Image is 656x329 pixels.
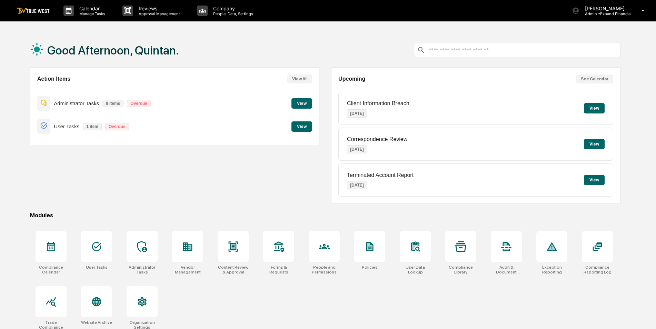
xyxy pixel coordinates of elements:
div: Forms & Requests [263,265,294,275]
button: View [584,103,605,113]
div: Compliance Reporting Log [582,265,613,275]
button: View [291,98,312,109]
div: Administrator Tasks [127,265,158,275]
p: Manage Tasks [74,11,109,16]
div: Content Review & Approval [218,265,249,275]
h2: Action Items [37,76,70,82]
div: Vendor Management [172,265,203,275]
p: 1 item [83,123,102,130]
button: See Calendar [576,74,613,83]
button: View All [287,74,312,83]
button: View [584,139,605,149]
p: Calendar [74,6,109,11]
div: Exception Reporting [536,265,567,275]
p: Admin • Expand Financial [579,11,632,16]
p: Overdue [127,100,151,107]
p: People, Data, Settings [208,11,257,16]
p: Correspondence Review [347,136,407,142]
a: View [291,123,312,129]
div: People and Permissions [309,265,340,275]
p: User Tasks [54,123,79,129]
div: Audit & Document Logs [491,265,522,275]
div: Website Archive [81,320,112,325]
p: [DATE] [347,145,367,153]
p: Approval Management [133,11,183,16]
p: Administrator Tasks [54,100,99,106]
p: Overdue [105,123,129,130]
p: 8 items [102,100,123,107]
div: User Data Lookup [400,265,431,275]
div: Compliance Library [445,265,476,275]
p: Client Information Breach [347,100,409,107]
h2: Upcoming [338,76,365,82]
button: View [584,175,605,185]
p: [DATE] [347,181,367,189]
div: Modules [30,212,620,219]
p: Terminated Account Report [347,172,414,178]
div: User Tasks [86,265,108,270]
img: logo [17,8,50,14]
p: Company [208,6,257,11]
p: [PERSON_NAME] [579,6,632,11]
p: Reviews [133,6,183,11]
a: View [291,100,312,106]
div: Policies [362,265,378,270]
p: [DATE] [347,109,367,118]
button: View [291,121,312,132]
div: Compliance Calendar [36,265,67,275]
h1: Good Afternoon, Quintan. [47,43,179,57]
